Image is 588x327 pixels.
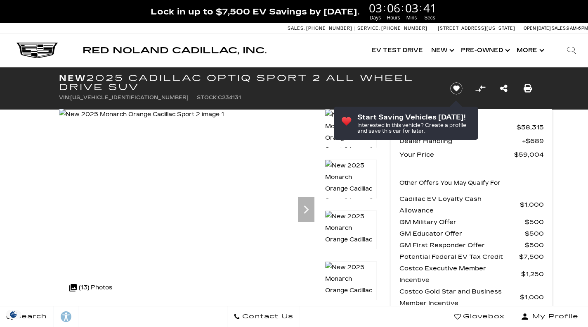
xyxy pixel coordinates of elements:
a: Contact Us [227,306,300,327]
img: New 2025 Monarch Orange Cadillac Sport 2 image 1 [325,109,377,156]
div: Next [298,197,314,222]
a: Your Price $59,004 [399,149,544,160]
a: GM Military Offer $500 [399,216,544,228]
a: GM First Responder Offer $500 [399,239,544,251]
span: $59,004 [514,149,544,160]
a: Share this New 2025 Cadillac OPTIQ Sport 2 All Wheel Drive SUV [500,83,508,94]
span: Sales: [552,26,567,31]
a: Service: [PHONE_NUMBER] [354,26,430,31]
span: : [420,2,422,14]
span: $689 [522,135,544,147]
span: $7,500 [519,251,544,263]
button: Save vehicle [447,82,465,95]
span: GM Educator Offer [399,228,525,239]
span: Costco Executive Member Incentive [399,263,521,286]
span: $1,000 [520,291,544,303]
a: Glovebox [448,306,511,327]
strong: New [59,73,86,83]
span: Your Price [399,149,514,160]
a: Dealer Handling $689 [399,135,544,147]
span: Sales: [288,26,305,31]
a: [STREET_ADDRESS][US_STATE] [438,26,515,31]
span: Open [DATE] [524,26,551,31]
span: My Profile [529,311,579,322]
span: Glovebox [461,311,505,322]
a: GM Educator Offer $500 [399,228,544,239]
span: $500 [525,216,544,228]
span: Hours [386,14,401,21]
span: [PHONE_NUMBER] [306,26,352,31]
span: : [401,2,404,14]
a: Print this New 2025 Cadillac OPTIQ Sport 2 All Wheel Drive SUV [524,83,532,94]
span: 9 AM-6 PM [567,26,588,31]
span: $500 [525,239,544,251]
h1: 2025 Cadillac OPTIQ Sport 2 All Wheel Drive SUV [59,74,437,92]
img: New 2025 Monarch Orange Cadillac Sport 2 image 4 [325,261,377,308]
a: Costco Gold Star and Business Member Incentive $1,000 [399,286,544,309]
span: Red Noland Cadillac, Inc. [83,45,267,55]
span: Cadillac EV Loyalty Cash Allowance [399,193,520,216]
span: 06 [386,2,401,14]
span: $58,315 [517,122,544,133]
span: $1,250 [521,268,544,280]
span: Contact Us [240,311,293,322]
a: Potential Federal EV Tax Credit $7,500 [399,251,544,263]
a: MSRP $58,315 [399,122,544,133]
span: 03 [404,2,420,14]
a: Costco Executive Member Incentive $1,250 [399,263,544,286]
a: Pre-Owned [457,34,512,67]
span: Secs [422,14,438,21]
img: Opt-Out Icon [4,310,23,319]
a: Cadillac EV Loyalty Cash Allowance $1,000 [399,193,544,216]
button: More [512,34,547,67]
img: New 2025 Monarch Orange Cadillac Sport 2 image 1 [59,109,224,120]
a: New [427,34,457,67]
span: Costco Gold Star and Business Member Incentive [399,286,520,309]
img: Cadillac Dark Logo with Cadillac White Text [17,43,58,58]
span: Dealer Handling [399,135,522,147]
a: EV Test Drive [368,34,427,67]
span: [PHONE_NUMBER] [381,26,427,31]
span: MSRP [399,122,517,133]
img: New 2025 Monarch Orange Cadillac Sport 2 image 3 [325,210,377,258]
p: Other Offers You May Qualify For [399,177,501,189]
span: C234131 [218,95,241,100]
span: Service: [357,26,380,31]
img: New 2025 Monarch Orange Cadillac Sport 2 image 2 [325,160,377,207]
span: Days [368,14,383,21]
section: Click to Open Cookie Consent Modal [4,310,23,319]
a: Sales: [PHONE_NUMBER] [288,26,354,31]
div: (13) Photos [65,278,116,298]
span: Mins [404,14,420,21]
a: Red Noland Cadillac, Inc. [83,46,267,55]
a: Close [574,4,584,14]
button: Open user profile menu [511,306,588,327]
span: Potential Federal EV Tax Credit [399,251,519,263]
span: : [383,2,386,14]
span: GM First Responder Offer [399,239,525,251]
span: Stock: [197,95,218,100]
button: Compare vehicle [474,82,486,95]
span: $1,000 [520,199,544,210]
span: 03 [368,2,383,14]
span: $500 [525,228,544,239]
span: [US_VEHICLE_IDENTIFICATION_NUMBER] [70,95,189,100]
span: VIN: [59,95,70,100]
span: 41 [422,2,438,14]
span: Search [13,311,47,322]
span: GM Military Offer [399,216,525,228]
span: Lock in up to $7,500 EV Savings by [DATE]. [151,6,359,17]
